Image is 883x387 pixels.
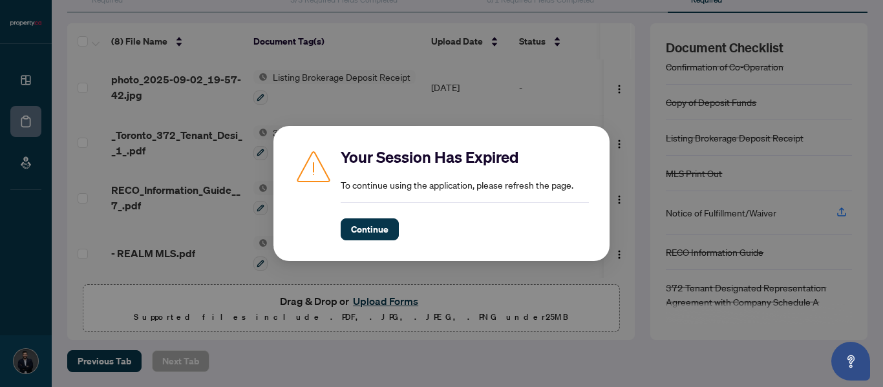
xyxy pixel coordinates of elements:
[294,147,333,185] img: Caution icon
[341,147,589,167] h2: Your Session Has Expired
[341,218,399,240] button: Continue
[341,147,589,240] div: To continue using the application, please refresh the page.
[351,219,388,240] span: Continue
[831,342,870,381] button: Open asap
